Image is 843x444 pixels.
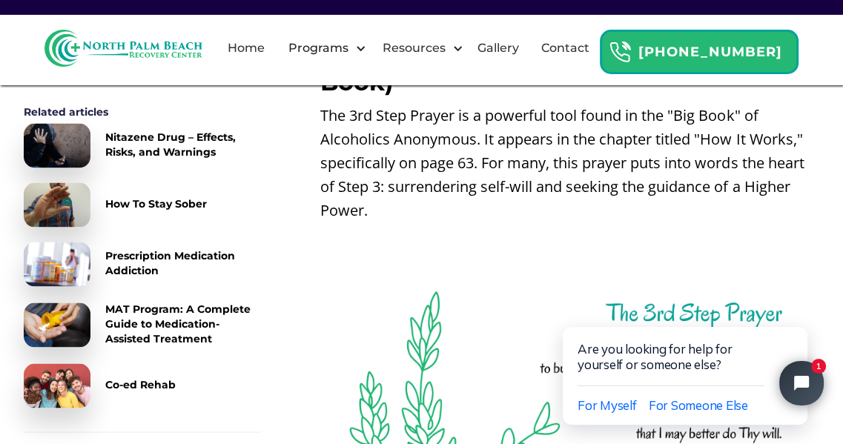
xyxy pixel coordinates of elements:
[105,301,261,345] div: MAT Program: A Complete Guide to Medication-Assisted Treatment
[105,129,261,159] div: Nitazene Drug – Effects, Risks, and Warnings
[24,123,261,168] a: Nitazene Drug – Effects, Risks, and Warnings
[24,182,261,227] a: How To Stay Sober
[24,104,261,119] div: Related articles
[219,24,274,72] a: Home
[600,22,799,74] a: Header Calendar Icons[PHONE_NUMBER]
[105,377,176,391] div: Co-ed Rehab
[320,229,819,253] p: ‍
[105,196,207,211] div: How To Stay Sober
[320,103,819,222] p: The 3rd Step Prayer is a powerful tool found in the "Big Book" of Alcoholics Anonymous. It appear...
[24,242,261,286] a: Prescription Medication Addiction
[469,24,528,72] a: Gallery
[370,24,467,72] div: Resources
[532,279,843,444] iframe: Tidio Chat
[609,41,631,64] img: Header Calendar Icons
[24,363,261,408] a: Co-ed Rehab
[532,24,598,72] a: Contact
[320,42,819,96] h2: Full Text of the 3rd Step Prayer (Big Book)
[105,248,261,277] div: Prescription Medication Addiction
[379,39,449,57] div: Resources
[285,39,352,57] div: Programs
[638,44,782,60] strong: [PHONE_NUMBER]
[24,301,261,348] a: MAT Program: A Complete Guide to Medication-Assisted Treatment
[276,24,370,72] div: Programs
